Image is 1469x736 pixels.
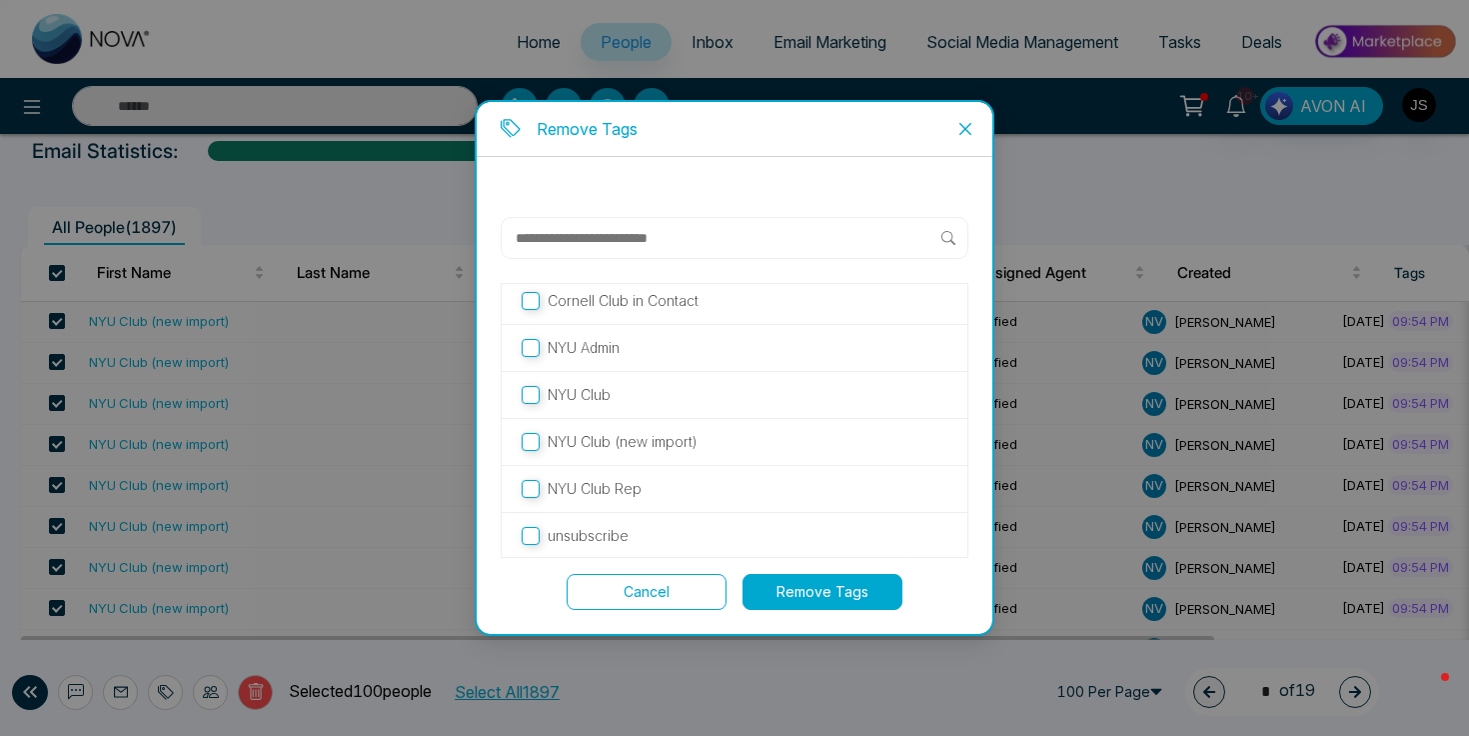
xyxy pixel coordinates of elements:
input: NYU Club (new import) [522,433,540,451]
span: close [957,121,973,137]
button: Remove Tags [742,574,902,610]
p: Remove Tags [537,118,638,140]
p: NYU Admin [548,337,620,359]
iframe: Intercom live chat [1401,668,1449,716]
input: Cornell Club in Contact [522,292,540,310]
p: unsubscribe [548,525,629,547]
input: unsubscribe [522,527,540,545]
input: NYU Club [522,386,540,404]
input: NYU Club Rep [522,480,540,498]
p: NYU Club (new import) [548,431,698,453]
p: NYU Club Rep [548,478,642,500]
button: Close [938,102,992,156]
button: Cancel [567,574,727,610]
p: Cornell Club in Contact [548,290,699,312]
input: NYU Admin [522,339,540,357]
p: NYU Club [548,384,611,406]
